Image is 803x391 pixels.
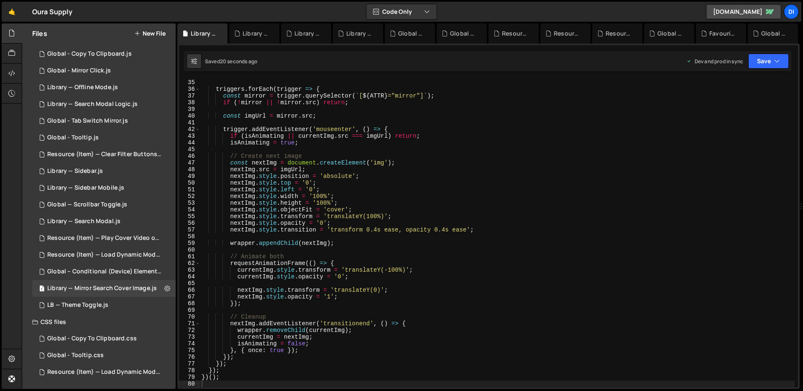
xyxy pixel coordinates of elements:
[47,151,163,158] div: Resource (Item) — Clear Filter Buttons.js
[32,62,176,79] div: 14937/44471.js
[47,352,104,359] div: Global - Tooltip.css
[47,67,111,75] div: Global - Mirror Click.js
[179,307,200,314] div: 69
[179,159,200,166] div: 47
[179,240,200,247] div: 59
[179,139,200,146] div: 44
[179,374,200,381] div: 79
[179,119,200,126] div: 41
[47,335,137,342] div: Global - Copy To Clipboard.css
[179,200,200,206] div: 53
[294,29,321,38] div: Library — Search Modal Logic.js
[366,4,437,19] button: Code Only
[554,29,581,38] div: Resource (Item) — Remove Hidden Tags on Load.js
[179,133,200,139] div: 43
[784,4,799,19] a: Di
[606,29,632,38] div: Resource (Item) — Load Dynamic Modal (AJAX).js
[179,180,200,186] div: 50
[32,7,72,17] div: Oura Supply
[179,267,200,273] div: 63
[32,180,176,196] div: 14937/44593.js
[2,2,22,22] a: 🤙
[179,126,200,133] div: 42
[179,360,200,367] div: 77
[179,314,200,320] div: 70
[47,268,163,275] div: Global – Conditional (Device) Element Visibility.js
[179,354,200,360] div: 76
[179,146,200,153] div: 45
[47,134,99,141] div: Global - Tooltip.js
[32,213,176,230] div: 14937/38913.js
[47,218,120,225] div: Library — Search Modal.js
[32,29,47,38] h2: Files
[179,79,200,86] div: 35
[179,166,200,173] div: 48
[32,129,176,146] div: 14937/44562.js
[179,340,200,347] div: 74
[32,46,176,62] div: 14937/44582.js
[179,186,200,193] div: 51
[32,247,179,263] div: 14937/38910.js
[179,226,200,233] div: 57
[32,79,176,96] div: 14937/44586.js
[179,260,200,267] div: 62
[179,247,200,253] div: 60
[134,30,166,37] button: New File
[179,220,200,226] div: 56
[179,99,200,106] div: 38
[179,173,200,180] div: 49
[32,146,179,163] div: 14937/43376.js
[32,96,176,113] div: 14937/44851.js
[32,280,176,297] div: 14937/38911.js
[32,230,179,247] div: 14937/38901.js
[502,29,529,38] div: Resource (Item) — Trigger [PERSON_NAME] on Save.js
[47,251,163,259] div: Resource (Item) — Load Dynamic Modal (AJAX).js
[47,117,128,125] div: Global - Tab Switch Mirror.js
[179,86,200,93] div: 36
[22,314,176,330] div: CSS files
[761,29,788,38] div: Global - Copy To Clipboard.css
[179,253,200,260] div: 61
[179,213,200,220] div: 55
[179,93,200,99] div: 37
[346,29,373,38] div: Library — Sidebar.js
[47,184,124,192] div: Library — Sidebar Mobile.js
[179,381,200,387] div: 80
[47,167,103,175] div: Library — Sidebar.js
[179,287,200,293] div: 66
[398,29,425,38] div: Global - Tooltip.js
[32,330,176,347] div: 14937/46181.css
[32,263,179,280] div: 14937/38915.js
[47,100,138,108] div: Library — Search Modal Logic.js
[179,106,200,113] div: 39
[179,367,200,374] div: 78
[450,29,477,38] div: Global - Tab Switch Mirror.js
[47,50,132,58] div: Global - Copy To Clipboard.js
[47,234,163,242] div: Resource (Item) — Play Cover Video on Hover.js
[47,368,163,376] div: Resource (Item) — Load Dynamic Modal (AJAX).css
[32,196,176,213] div: 14937/39947.js
[39,286,44,293] span: 1
[179,334,200,340] div: 73
[657,29,684,38] div: Global - Fetch & Inject Elements.js
[32,347,176,364] div: 14937/44563.css
[179,273,200,280] div: 64
[179,153,200,159] div: 46
[179,113,200,119] div: 40
[686,58,743,65] div: Dev and prod in sync
[179,300,200,307] div: 68
[32,163,176,180] div: 14937/45352.js
[179,206,200,213] div: 54
[32,113,176,129] div: 14937/44975.js
[32,297,176,314] div: 14937/45379.js
[179,320,200,327] div: 71
[706,4,781,19] a: [DOMAIN_NAME]
[47,84,118,91] div: Library — Offline Mode.js
[179,280,200,287] div: 65
[220,58,257,65] div: 20 seconds ago
[243,29,269,38] div: Library — Search Modal.js
[47,301,108,309] div: LB — Theme Toggle.js
[32,364,179,381] div: 14937/38909.css
[47,285,157,292] div: Library — Mirror Search Cover Image.js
